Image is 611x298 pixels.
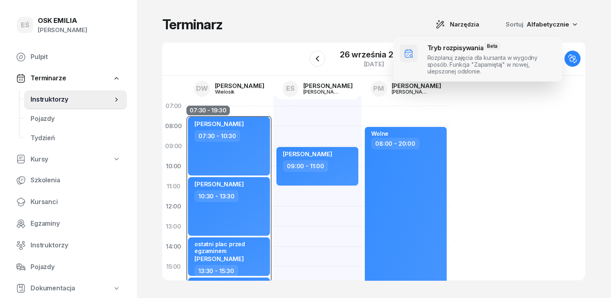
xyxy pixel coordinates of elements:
div: 14:00 [162,237,185,257]
div: Wielosik [215,89,253,94]
span: Pojazdy [31,114,121,124]
div: 16:00 [162,277,185,297]
h1: Terminarz [162,17,223,32]
div: 10:00 [162,156,185,176]
a: Pojazdy [24,109,127,129]
span: EŚ [21,22,29,29]
a: Terminarze [10,69,127,88]
a: Instruktorzy [24,90,127,109]
div: 07:00 [162,96,185,116]
button: Sortuj Alfabetycznie [496,16,585,33]
div: 07:30 - 10:30 [194,130,240,142]
div: ostatni plac przed egzaminem [194,241,265,254]
div: 12:00 [162,196,185,216]
span: Sortuj [506,19,525,30]
a: Tryb rozpisywaniaBeta [427,44,501,52]
div: 13:30 - 15:30 [194,265,238,277]
a: Tydzień [24,129,127,148]
span: Dokumentacja [31,283,75,294]
span: Pulpit [31,52,121,62]
div: [PERSON_NAME] [38,25,87,35]
div: OSK EMILIA [38,17,87,24]
button: Narzędzia [428,16,486,33]
span: DW [196,85,208,92]
span: [PERSON_NAME] [283,150,332,158]
span: Instruktorzy [31,240,121,251]
span: Egzaminy [31,218,121,229]
div: Wolne [371,130,388,137]
span: Kursanci [31,197,121,207]
span: Terminarze [31,73,66,84]
span: Szkolenia [31,175,121,186]
div: [PERSON_NAME] [392,83,441,89]
span: Narzędzia [450,20,479,29]
div: [PERSON_NAME] [303,83,353,89]
div: 10:30 - 13:30 [194,190,239,202]
span: Tydzień [31,133,121,143]
div: [DATE] [340,61,408,67]
a: DW[PERSON_NAME]Wielosik [188,78,271,99]
span: PM [373,85,384,92]
span: [PERSON_NAME] [194,120,244,128]
a: Dokumentacja [10,279,127,298]
div: 15:00 [162,257,185,277]
a: Pulpit [10,47,127,67]
div: [PERSON_NAME] [303,89,342,94]
a: Szkolenia [10,171,127,190]
div: 09:00 - 11:00 [283,160,328,172]
span: EŚ [286,85,294,92]
div: 08:00 [162,116,185,136]
a: Pojazdy [10,257,127,277]
a: Instruktorzy [10,236,127,255]
span: Kursy [31,154,48,165]
div: [PERSON_NAME] [392,89,430,94]
div: 26 września 2025 [340,51,408,59]
span: [PERSON_NAME] [194,180,244,188]
a: Kursanci [10,192,127,212]
span: [PERSON_NAME] [194,255,244,263]
div: 13:00 [162,216,185,237]
a: EŚ[PERSON_NAME][PERSON_NAME] [276,78,359,99]
a: Egzaminy [10,214,127,233]
div: 08:00 - 20:00 [371,138,419,149]
a: Kursy [10,150,127,169]
div: 11:00 [162,176,185,196]
div: 09:00 [162,136,185,156]
div: [PERSON_NAME] [215,83,264,89]
a: PM[PERSON_NAME][PERSON_NAME] [364,78,448,99]
span: Alfabetycznie [527,20,569,28]
span: Instruktorzy [31,94,112,105]
span: Pojazdy [31,262,121,272]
